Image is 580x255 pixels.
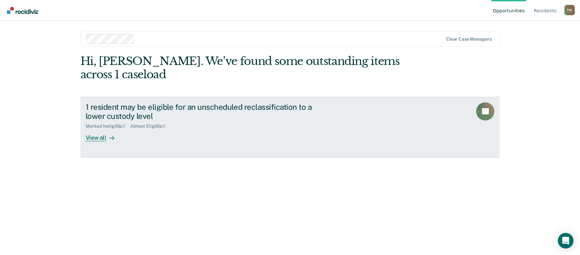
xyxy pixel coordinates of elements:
[446,36,491,42] div: Clear case managers
[80,97,500,158] a: 1 resident may be eligible for an unscheduled reclassification to a lower custody levelMarked Ine...
[564,5,575,15] button: Profile dropdown button
[7,7,38,14] img: Recidiviz
[564,5,575,15] div: T W
[130,123,170,129] div: Almost Eligible : 1
[558,233,573,249] div: Open Intercom Messenger
[86,123,130,129] div: Marked Ineligible : 1
[80,55,416,81] div: Hi, [PERSON_NAME]. We’ve found some outstanding items across 1 caseload
[86,129,122,142] div: View all
[86,102,314,121] div: 1 resident may be eligible for an unscheduled reclassification to a lower custody level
